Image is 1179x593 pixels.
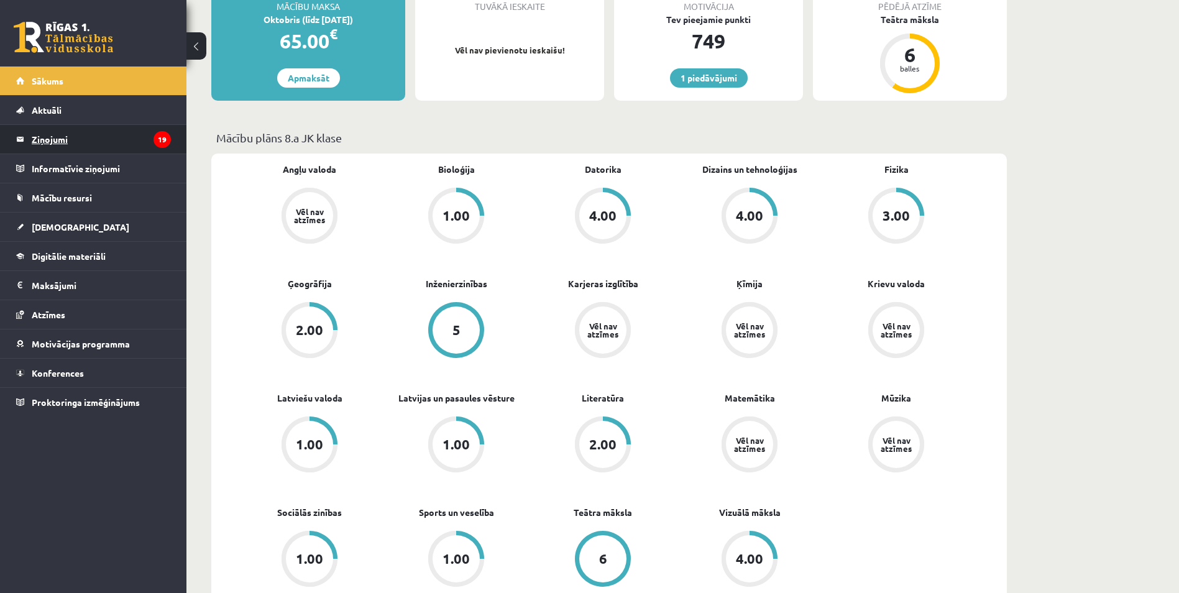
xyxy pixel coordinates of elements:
div: 1.00 [443,438,470,451]
a: Teātra māksla [574,506,632,519]
a: Fizika [884,163,909,176]
div: Tev pieejamie punkti [614,13,803,26]
div: Vēl nav atzīmes [879,322,914,338]
div: Teātra māksla [813,13,1007,26]
a: Latvijas un pasaules vēsture [398,392,515,405]
a: Motivācijas programma [16,329,171,358]
a: Vēl nav atzīmes [676,416,823,475]
span: Konferences [32,367,84,379]
a: Konferences [16,359,171,387]
div: Oktobris (līdz [DATE]) [211,13,405,26]
a: 5 [383,302,530,361]
a: Proktoringa izmēģinājums [16,388,171,416]
span: Sākums [32,75,63,86]
a: 4.00 [676,188,823,246]
legend: Ziņojumi [32,125,171,154]
div: Vēl nav atzīmes [732,436,767,453]
a: Vēl nav atzīmes [676,302,823,361]
div: 4.00 [589,209,617,223]
a: Sākums [16,67,171,95]
a: Mācību resursi [16,183,171,212]
a: [DEMOGRAPHIC_DATA] [16,213,171,241]
span: Atzīmes [32,309,65,320]
a: Sociālās zinības [277,506,342,519]
a: Rīgas 1. Tālmācības vidusskola [14,22,113,53]
a: Vēl nav atzīmes [236,188,383,246]
a: Ģeogrāfija [288,277,332,290]
div: balles [891,65,929,72]
div: Vēl nav atzīmes [732,322,767,338]
a: 4.00 [530,188,676,246]
a: Vēl nav atzīmes [530,302,676,361]
a: Apmaksāt [277,68,340,88]
legend: Informatīvie ziņojumi [32,154,171,183]
a: 1 piedāvājumi [670,68,748,88]
div: 1.00 [443,552,470,566]
a: Dizains un tehnoloģijas [702,163,797,176]
div: 6 [599,552,607,566]
div: 2.00 [589,438,617,451]
a: Karjeras izglītība [568,277,638,290]
a: Teātra māksla 6 balles [813,13,1007,95]
a: Digitālie materiāli [16,242,171,270]
div: 65.00 [211,26,405,56]
a: Mūzika [881,392,911,405]
div: 6 [891,45,929,65]
a: Maksājumi [16,271,171,300]
a: Sports un veselība [419,506,494,519]
a: Latviešu valoda [277,392,342,405]
span: Proktoringa izmēģinājums [32,397,140,408]
a: Atzīmes [16,300,171,329]
span: [DEMOGRAPHIC_DATA] [32,221,129,232]
span: Aktuāli [32,104,62,116]
a: 1.00 [383,416,530,475]
a: Ziņojumi19 [16,125,171,154]
span: € [329,25,337,43]
div: 749 [614,26,803,56]
div: 5 [452,323,461,337]
a: Literatūra [582,392,624,405]
div: 1.00 [443,209,470,223]
i: 19 [154,131,171,148]
span: Motivācijas programma [32,338,130,349]
a: Krievu valoda [868,277,925,290]
a: Angļu valoda [283,163,336,176]
a: Informatīvie ziņojumi [16,154,171,183]
a: 1.00 [236,531,383,589]
legend: Maksājumi [32,271,171,300]
a: Inženierzinības [426,277,487,290]
div: 2.00 [296,323,323,337]
span: Digitālie materiāli [32,251,106,262]
a: 2.00 [236,302,383,361]
a: 6 [530,531,676,589]
p: Vēl nav pievienotu ieskaišu! [421,44,598,57]
div: 1.00 [296,552,323,566]
div: Vēl nav atzīmes [292,208,327,224]
a: Datorika [585,163,622,176]
a: Vizuālā māksla [719,506,781,519]
p: Mācību plāns 8.a JK klase [216,129,1002,146]
a: Matemātika [725,392,775,405]
a: 3.00 [823,188,970,246]
div: 1.00 [296,438,323,451]
a: 1.00 [383,531,530,589]
div: 4.00 [736,209,763,223]
div: Vēl nav atzīmes [585,322,620,338]
a: Vēl nav atzīmes [823,416,970,475]
a: 1.00 [236,416,383,475]
a: Aktuāli [16,96,171,124]
a: 4.00 [676,531,823,589]
span: Mācību resursi [32,192,92,203]
a: Bioloģija [438,163,475,176]
a: 1.00 [383,188,530,246]
a: 2.00 [530,416,676,475]
div: 4.00 [736,552,763,566]
a: Ķīmija [736,277,763,290]
div: Vēl nav atzīmes [879,436,914,453]
div: 3.00 [883,209,910,223]
a: Vēl nav atzīmes [823,302,970,361]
